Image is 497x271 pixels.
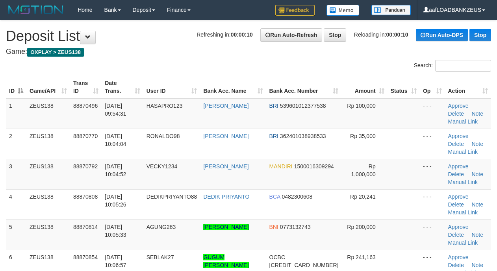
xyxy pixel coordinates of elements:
[420,159,445,189] td: - - -
[448,163,469,170] a: Approve
[269,103,278,109] span: BRI
[6,219,26,250] td: 5
[203,103,248,109] a: [PERSON_NAME]
[448,262,464,268] a: Delete
[347,224,375,230] span: Rp 200,000
[350,133,376,139] span: Rp 35,000
[448,232,464,238] a: Delete
[435,60,491,72] input: Search:
[388,76,420,98] th: Status: activate to sort column ascending
[269,163,293,170] span: MANDIRI
[70,76,102,98] th: Trans ID: activate to sort column ascending
[26,98,70,129] td: ZEUS138
[354,31,408,38] span: Reloading in:
[471,111,483,117] a: Note
[420,189,445,219] td: - - -
[260,28,322,42] a: Run Auto-Refresh
[448,141,464,147] a: Delete
[471,262,483,268] a: Note
[416,29,468,41] a: Run Auto-DPS
[203,133,248,139] a: [PERSON_NAME]
[275,5,315,16] img: Feedback.jpg
[73,103,98,109] span: 88870496
[282,194,313,200] span: Copy 0482300608 to clipboard
[6,159,26,189] td: 3
[471,232,483,238] a: Note
[6,28,491,44] h1: Deposit List
[147,103,183,109] span: HASAPRO123
[203,163,248,170] a: [PERSON_NAME]
[203,254,248,268] a: GUGUM [PERSON_NAME]
[197,31,252,38] span: Refreshing in:
[471,171,483,177] a: Note
[73,224,98,230] span: 88870814
[73,163,98,170] span: 88870792
[6,129,26,159] td: 2
[448,103,469,109] a: Approve
[420,129,445,159] td: - - -
[26,159,70,189] td: ZEUS138
[26,129,70,159] td: ZEUS138
[448,224,469,230] a: Approve
[147,133,180,139] span: RONALDO98
[350,194,376,200] span: Rp 20,241
[448,201,464,208] a: Delete
[269,194,280,200] span: BCA
[6,76,26,98] th: ID: activate to sort column descending
[105,133,126,147] span: [DATE] 10:04:04
[269,254,285,260] span: OCBC
[203,224,248,230] a: [PERSON_NAME]
[448,209,478,216] a: Manual Link
[6,189,26,219] td: 4
[420,219,445,250] td: - - -
[448,179,478,185] a: Manual Link
[448,240,478,246] a: Manual Link
[471,201,483,208] a: Note
[414,60,491,72] label: Search:
[6,98,26,129] td: 1
[347,254,375,260] span: Rp 241,163
[420,76,445,98] th: Op: activate to sort column ascending
[147,224,176,230] span: AGUNG263
[105,103,126,117] span: [DATE] 09:54:31
[341,76,387,98] th: Amount: activate to sort column ascending
[200,76,266,98] th: Bank Acc. Name: activate to sort column ascending
[231,31,253,38] strong: 00:00:10
[269,262,339,268] span: Copy 693817527163 to clipboard
[347,103,375,109] span: Rp 100,000
[203,194,249,200] a: DEDIK PRIYANTO
[143,76,200,98] th: User ID: activate to sort column ascending
[448,254,469,260] a: Approve
[280,133,326,139] span: Copy 362401038938533 to clipboard
[471,141,483,147] a: Note
[266,76,342,98] th: Bank Acc. Number: activate to sort column ascending
[448,149,478,155] a: Manual Link
[105,163,126,177] span: [DATE] 10:04:52
[280,103,326,109] span: Copy 539601012377538 to clipboard
[73,254,98,260] span: 88870854
[105,194,126,208] span: [DATE] 10:05:26
[351,163,375,177] span: Rp 1,000,000
[6,48,491,56] h4: Game:
[102,76,143,98] th: Date Trans.: activate to sort column ascending
[448,111,464,117] a: Delete
[448,171,464,177] a: Delete
[105,224,126,238] span: [DATE] 10:05:33
[26,76,70,98] th: Game/API: activate to sort column ascending
[27,48,84,57] span: OXPLAY > ZEUS138
[445,76,491,98] th: Action: activate to sort column ascending
[26,189,70,219] td: ZEUS138
[420,98,445,129] td: - - -
[26,219,70,250] td: ZEUS138
[371,5,411,15] img: panduan.png
[73,194,98,200] span: 88870808
[386,31,408,38] strong: 00:00:10
[326,5,360,16] img: Button%20Memo.svg
[448,118,478,125] a: Manual Link
[147,194,197,200] span: DEDIKPRIYANTO88
[269,224,278,230] span: BNI
[294,163,334,170] span: Copy 1500016309294 to clipboard
[269,133,278,139] span: BRI
[105,254,126,268] span: [DATE] 10:06:57
[147,163,178,170] span: VECKY1234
